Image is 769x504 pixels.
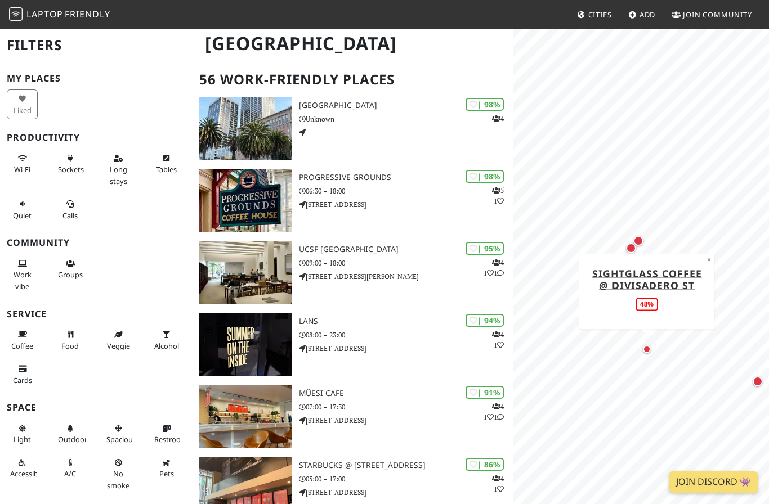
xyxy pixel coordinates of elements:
[58,164,84,174] span: Power sockets
[466,314,504,327] div: | 94%
[466,386,504,399] div: | 91%
[484,257,504,278] p: 4 1 1
[7,419,38,449] button: Light
[196,28,511,59] h1: [GEOGRAPHIC_DATA]
[64,469,76,479] span: Air conditioned
[156,164,177,174] span: Work-friendly tables
[299,186,512,196] p: 06:30 – 18:00
[299,487,512,498] p: [STREET_ADDRESS]
[58,269,83,280] span: Group tables
[9,5,110,25] a: LaptopFriendly LaptopFriendly
[299,245,512,254] h3: UCSF [GEOGRAPHIC_DATA]
[55,453,86,483] button: A/C
[299,173,512,182] h3: Progressive Grounds
[492,329,504,350] p: 4 1
[151,419,182,449] button: Restroom
[573,4,616,25] a: Cities
[299,101,512,110] h3: [GEOGRAPHIC_DATA]
[65,8,110,20] span: Friendly
[103,325,134,355] button: Veggie
[636,338,658,361] div: Map marker
[14,164,30,174] span: Stable Wi-Fi
[7,309,186,319] h3: Service
[55,149,86,179] button: Sockets
[466,458,504,471] div: | 86%
[299,271,512,282] p: [STREET_ADDRESS][PERSON_NAME]
[7,149,38,179] button: Wi-Fi
[103,419,134,449] button: Spacious
[151,453,182,483] button: Pets
[606,309,629,331] div: Map marker
[199,241,293,304] img: UCSF Mission Bay FAMRI Library
[199,385,293,448] img: Müesi Cafe
[492,473,504,494] p: 4 1
[13,375,32,385] span: Credit cards
[62,210,78,220] span: Video/audio calls
[154,434,187,444] span: Restroom
[592,266,701,291] a: Sightglass Coffee @ Divisadero St
[7,28,186,62] h2: Filters
[299,461,512,470] h3: Starbucks @ [STREET_ADDRESS]
[55,325,86,355] button: Food
[154,341,179,351] span: Alcohol
[14,434,31,444] span: Natural light
[7,195,38,224] button: Quiet
[7,237,186,248] h3: Community
[669,471,758,493] a: Join Discord 👾
[10,469,44,479] span: Accessible
[193,97,513,160] a: One Market Plaza | 98% 4 [GEOGRAPHIC_DATA] Unknown
[704,253,714,265] button: Close popup
[107,469,129,490] span: Smoke free
[193,169,513,232] a: Progressive Grounds | 98% 51 Progressive Grounds 06:30 – 18:00 [STREET_ADDRESS]
[199,169,293,232] img: Progressive Grounds
[58,434,87,444] span: Outdoor area
[55,254,86,284] button: Groups
[103,149,134,190] button: Long stays
[199,313,293,376] img: LANS
[199,97,293,160] img: One Market Plaza
[492,113,504,124] p: 4
[199,62,506,97] h2: 56 Work-Friendly Places
[11,341,33,351] span: Coffee
[13,210,32,220] span: Quiet
[61,341,79,351] span: Food
[7,325,38,355] button: Coffee
[7,73,186,84] h3: My Places
[466,98,504,111] div: | 98%
[683,10,752,20] span: Join Community
[466,242,504,255] div: | 95%
[299,317,512,326] h3: LANS
[299,343,512,354] p: [STREET_ADDRESS]
[299,389,512,398] h3: Müesi Cafe
[484,401,504,422] p: 4 1 1
[193,241,513,304] a: UCSF Mission Bay FAMRI Library | 95% 411 UCSF [GEOGRAPHIC_DATA] 09:00 – 18:00 [STREET_ADDRESS][PE...
[107,341,130,351] span: Veggie
[7,132,186,143] h3: Productivity
[7,254,38,295] button: Work vibe
[26,8,63,20] span: Laptop
[624,4,660,25] a: Add
[620,237,642,259] div: Map marker
[193,385,513,448] a: Müesi Cafe | 91% 411 Müesi Cafe 07:00 – 17:30 [STREET_ADDRESS]
[55,419,86,449] button: Outdoor
[151,149,182,179] button: Tables
[193,313,513,376] a: LANS | 94% 41 LANS 08:00 – 23:00 [STREET_ADDRESS]
[159,469,174,479] span: Pet friendly
[667,4,757,25] a: Join Community
[640,10,656,20] span: Add
[299,474,512,484] p: 05:00 – 17:00
[110,164,127,186] span: Long stays
[299,199,512,210] p: [STREET_ADDRESS]
[299,258,512,268] p: 09:00 – 18:00
[299,402,512,412] p: 07:00 – 17:30
[103,453,134,494] button: No smoke
[299,330,512,340] p: 08:00 – 23:00
[55,195,86,224] button: Calls
[299,114,512,124] p: Unknown
[588,10,612,20] span: Cities
[7,359,38,389] button: Cards
[466,170,504,183] div: | 98%
[7,402,186,413] h3: Space
[492,185,504,206] p: 5 1
[9,7,23,21] img: LaptopFriendly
